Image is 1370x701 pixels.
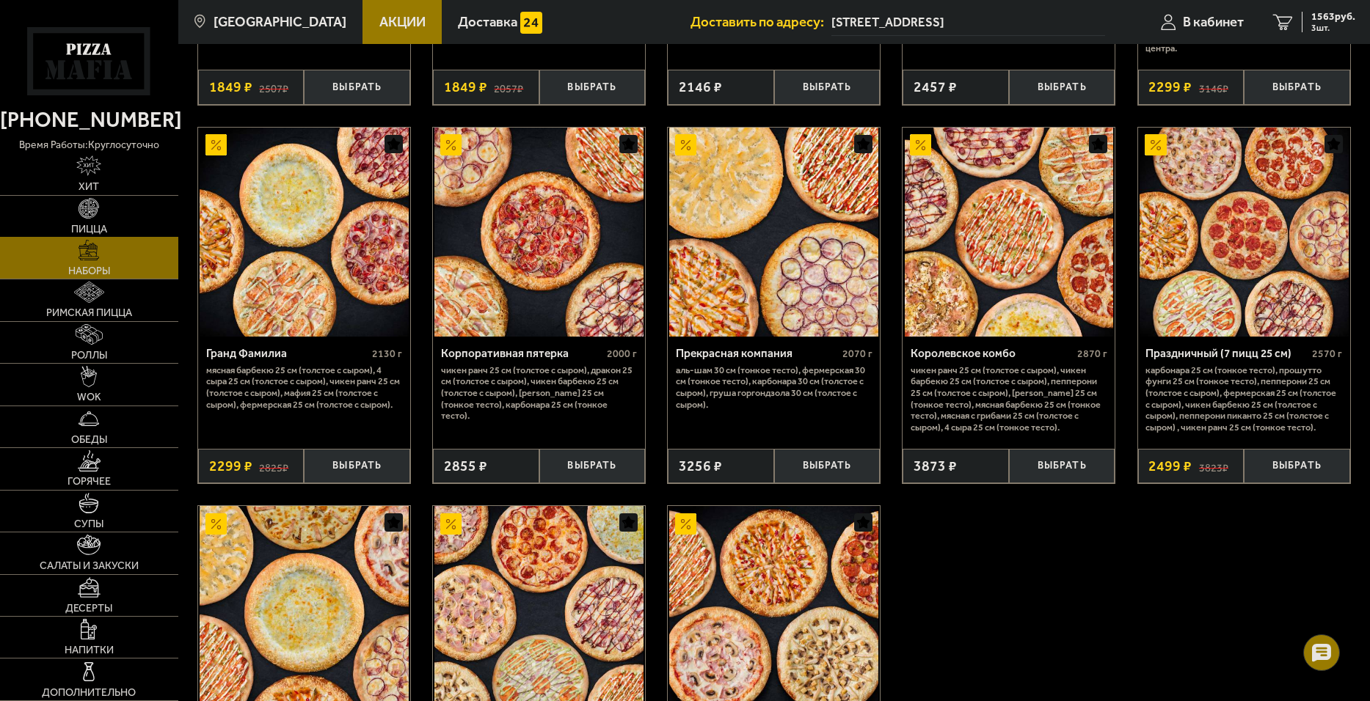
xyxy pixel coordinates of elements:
[379,15,426,29] span: Акции
[1311,12,1355,22] span: 1563 руб.
[842,348,872,360] span: 2070 г
[669,128,878,337] img: Прекрасная компания
[520,12,542,33] img: 15daf4d41897b9f0e9f617042186c801.svg
[440,134,462,155] img: Акционный
[440,513,462,535] img: Акционный
[1148,80,1192,94] span: 2299 ₽
[444,459,487,473] span: 2855 ₽
[539,70,646,105] button: Выбрать
[1077,348,1107,360] span: 2870 г
[214,15,346,29] span: [GEOGRAPHIC_DATA]
[200,128,409,337] img: Гранд Фамилиа
[494,80,523,94] s: 2057 ₽
[304,449,410,484] button: Выбрать
[774,449,881,484] button: Выбрать
[259,80,288,94] s: 2507 ₽
[441,347,604,361] div: Корпоративная пятерка
[71,224,107,235] span: Пицца
[1199,80,1228,94] s: 3146 ₽
[209,80,252,94] span: 1849 ₽
[1244,70,1350,105] button: Выбрать
[910,134,931,155] img: Акционный
[1199,459,1228,473] s: 3823 ₽
[911,347,1074,361] div: Королевское комбо
[205,513,227,535] img: Акционный
[71,435,107,445] span: Обеды
[1145,364,1342,433] p: Карбонара 25 см (тонкое тесто), Прошутто Фунги 25 см (тонкое тесто), Пепперони 25 см (толстое с с...
[679,80,722,94] span: 2146 ₽
[676,347,839,361] div: Прекрасная компания
[77,392,101,403] span: WOK
[1145,134,1166,155] img: Акционный
[65,645,114,656] span: Напитки
[679,459,722,473] span: 3256 ₽
[71,350,107,361] span: Роллы
[1009,449,1115,484] button: Выбрать
[68,477,111,487] span: Горячее
[433,128,645,337] a: АкционныйКорпоративная пятерка
[1312,348,1342,360] span: 2570 г
[79,182,99,192] span: Хит
[668,128,880,337] a: АкционныйПрекрасная компания
[1244,449,1350,484] button: Выбрать
[831,9,1105,36] input: Ваш адрес доставки
[42,688,136,698] span: Дополнительно
[1183,15,1244,29] span: В кабинет
[675,513,696,535] img: Акционный
[434,128,644,337] img: Корпоративная пятерка
[675,134,696,155] img: Акционный
[831,9,1105,36] span: Россия, Санкт-Петербург, улица Кржижановского, 3к5
[65,603,112,614] span: Десерты
[444,80,487,94] span: 1849 ₽
[458,15,517,29] span: Доставка
[74,519,103,529] span: Супы
[1145,347,1308,361] div: Праздничный (7 пицц 25 см)
[1138,128,1350,337] a: АкционныйПраздничный (7 пицц 25 см)
[198,128,410,337] a: АкционныйГранд Фамилиа
[304,70,410,105] button: Выбрать
[441,364,638,422] p: Чикен Ранч 25 см (толстое с сыром), Дракон 25 см (толстое с сыром), Чикен Барбекю 25 см (толстое ...
[372,348,402,360] span: 2130 г
[905,128,1114,337] img: Королевское комбо
[914,80,957,94] span: 2457 ₽
[206,347,369,361] div: Гранд Фамилиа
[607,348,637,360] span: 2000 г
[691,15,831,29] span: Доставить по адресу:
[1311,23,1355,32] span: 3 шт.
[539,449,646,484] button: Выбрать
[209,459,252,473] span: 2299 ₽
[903,128,1115,337] a: АкционныйКоролевское комбо
[205,134,227,155] img: Акционный
[46,308,132,318] span: Римская пицца
[911,364,1107,433] p: Чикен Ранч 25 см (толстое с сыром), Чикен Барбекю 25 см (толстое с сыром), Пепперони 25 см (толст...
[676,364,872,410] p: Аль-Шам 30 см (тонкое тесто), Фермерская 30 см (тонкое тесто), Карбонара 30 см (толстое с сыром),...
[1148,459,1192,473] span: 2499 ₽
[68,266,110,276] span: Наборы
[1009,70,1115,105] button: Выбрать
[914,459,957,473] span: 3873 ₽
[1140,128,1349,337] img: Праздничный (7 пицц 25 см)
[259,459,288,473] s: 2825 ₽
[40,561,139,571] span: Салаты и закуски
[774,70,881,105] button: Выбрать
[206,364,403,410] p: Мясная Барбекю 25 см (толстое с сыром), 4 сыра 25 см (толстое с сыром), Чикен Ранч 25 см (толстое...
